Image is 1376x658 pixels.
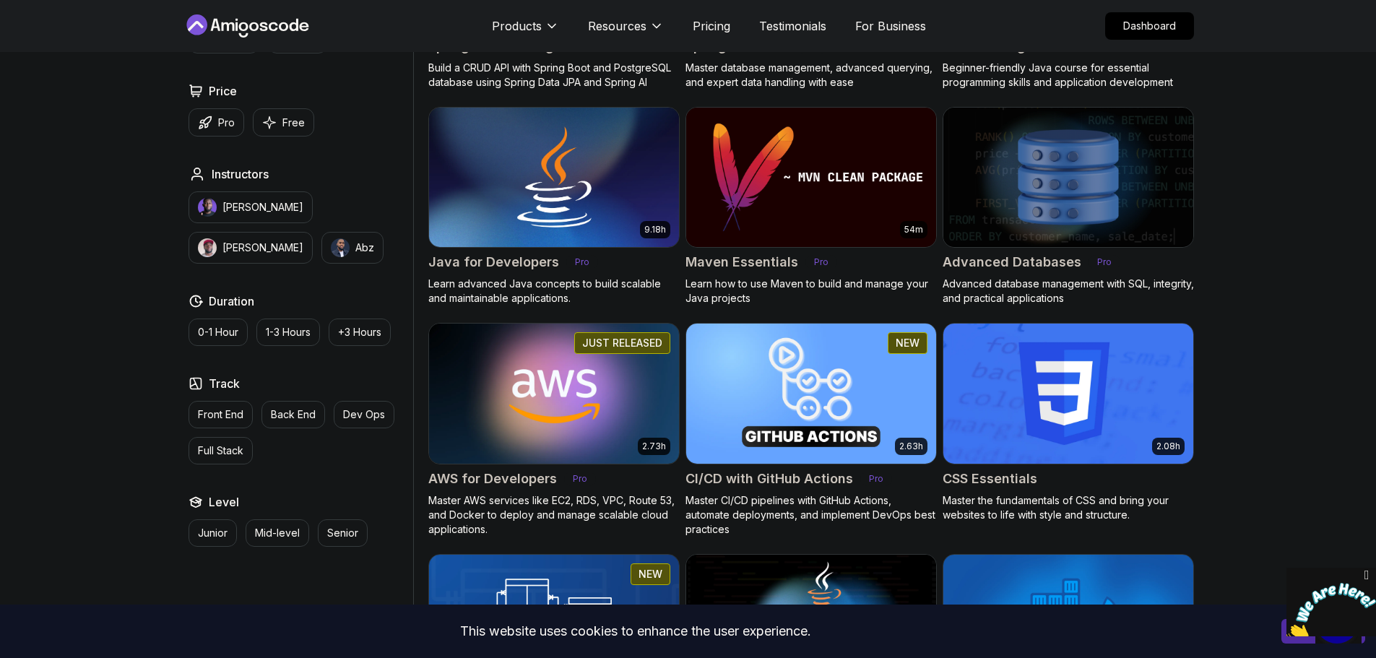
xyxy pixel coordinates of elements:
a: AWS for Developers card2.73hJUST RELEASEDAWS for DevelopersProMaster AWS services like EC2, RDS, ... [428,323,680,537]
p: Mid-level [255,526,300,540]
button: Full Stack [189,437,253,464]
button: Pro [189,108,244,137]
p: Front End [198,407,243,422]
button: Resources [588,17,664,46]
a: Dashboard [1105,12,1194,40]
p: Master AWS services like EC2, RDS, VPC, Route 53, and Docker to deploy and manage scalable cloud ... [428,493,680,537]
img: CI/CD with GitHub Actions card [686,324,936,464]
button: 1-3 Hours [256,319,320,346]
button: Senior [318,519,368,547]
img: CSS Essentials card [943,324,1193,464]
p: Pro [218,116,235,130]
button: Junior [189,519,237,547]
p: Free [282,116,305,130]
p: Resources [588,17,646,35]
h2: Duration [209,293,254,310]
p: 9.18h [644,224,666,235]
h2: Advanced Databases [943,252,1081,272]
p: NEW [896,336,920,350]
p: [PERSON_NAME] [222,200,303,215]
h2: Level [209,493,239,511]
p: 0-1 Hour [198,325,238,339]
p: Pro [860,472,892,486]
p: Pro [564,472,596,486]
a: CI/CD with GitHub Actions card2.63hNEWCI/CD with GitHub ActionsProMaster CI/CD pipelines with Git... [685,323,937,537]
h2: Track [209,375,240,392]
p: Beginner-friendly Java course for essential programming skills and application development [943,61,1194,90]
p: 2.08h [1156,441,1180,452]
p: 54m [904,224,923,235]
p: Advanced database management with SQL, integrity, and practical applications [943,277,1194,306]
p: Senior [327,526,358,540]
img: instructor img [198,238,217,257]
a: Advanced Databases cardAdvanced DatabasesProAdvanced database management with SQL, integrity, and... [943,107,1194,306]
h2: CI/CD with GitHub Actions [685,469,853,489]
button: +3 Hours [329,319,391,346]
p: Dev Ops [343,407,385,422]
p: Pro [1089,255,1120,269]
img: Advanced Databases card [943,108,1193,248]
button: instructor img[PERSON_NAME] [189,191,313,223]
p: Junior [198,526,228,540]
a: Testimonials [759,17,826,35]
img: instructor img [331,238,350,257]
p: Full Stack [198,443,243,458]
img: instructor img [198,198,217,217]
p: Abz [355,241,374,255]
p: 2.63h [899,441,923,452]
button: Front End [189,401,253,428]
a: Maven Essentials card54mMaven EssentialsProLearn how to use Maven to build and manage your Java p... [685,107,937,306]
iframe: chat widget [1286,568,1376,636]
p: [PERSON_NAME] [222,241,303,255]
div: This website uses cookies to enhance the user experience. [11,615,1260,647]
button: instructor imgAbz [321,232,384,264]
p: Dashboard [1106,13,1193,39]
p: 2.73h [642,441,666,452]
h2: CSS Essentials [943,469,1037,489]
p: Master CI/CD pipelines with GitHub Actions, automate deployments, and implement DevOps best pract... [685,493,937,537]
button: Back End [261,401,325,428]
p: Learn advanced Java concepts to build scalable and maintainable applications. [428,277,680,306]
img: AWS for Developers card [423,320,685,467]
h2: Maven Essentials [685,252,798,272]
img: Java for Developers card [429,108,679,248]
a: Pricing [693,17,730,35]
p: Products [492,17,542,35]
img: Maven Essentials card [686,108,936,248]
a: Java for Developers card9.18hJava for DevelopersProLearn advanced Java concepts to build scalable... [428,107,680,306]
p: JUST RELEASED [582,336,662,350]
h2: Price [209,82,237,100]
button: 0-1 Hour [189,319,248,346]
button: Free [253,108,314,137]
button: instructor img[PERSON_NAME] [189,232,313,264]
p: Back End [271,407,316,422]
p: 1-3 Hours [266,325,311,339]
a: CSS Essentials card2.08hCSS EssentialsMaster the fundamentals of CSS and bring your websites to l... [943,323,1194,522]
h2: Instructors [212,165,269,183]
button: Mid-level [246,519,309,547]
h2: Java for Developers [428,252,559,272]
p: +3 Hours [338,325,381,339]
button: Accept cookies [1281,619,1365,644]
p: Master the fundamentals of CSS and bring your websites to life with style and structure. [943,493,1194,522]
p: Master database management, advanced querying, and expert data handling with ease [685,61,937,90]
h2: AWS for Developers [428,469,557,489]
p: NEW [639,567,662,581]
a: For Business [855,17,926,35]
p: Pro [805,255,837,269]
button: Products [492,17,559,46]
p: Pro [566,255,598,269]
button: Dev Ops [334,401,394,428]
p: Learn how to use Maven to build and manage your Java projects [685,277,937,306]
p: Build a CRUD API with Spring Boot and PostgreSQL database using Spring Data JPA and Spring AI [428,61,680,90]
